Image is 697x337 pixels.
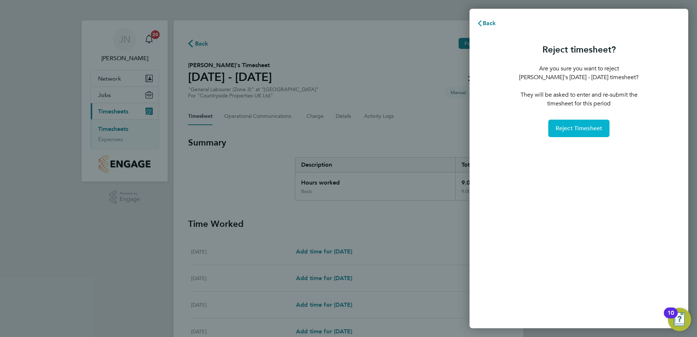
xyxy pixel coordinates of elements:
div: 10 [667,313,674,322]
span: Reject Timesheet [556,125,603,132]
button: Open Resource Center, 10 new notifications [668,308,691,331]
h3: Reject timesheet? [515,44,643,55]
button: Back [470,16,503,31]
button: Reject Timesheet [548,120,610,137]
p: Are you sure you want to reject [PERSON_NAME]'s [DATE] - [DATE] timesheet? [515,64,643,82]
span: Back [483,20,496,27]
p: They will be asked to enter and re-submit the timesheet for this period [515,90,643,108]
